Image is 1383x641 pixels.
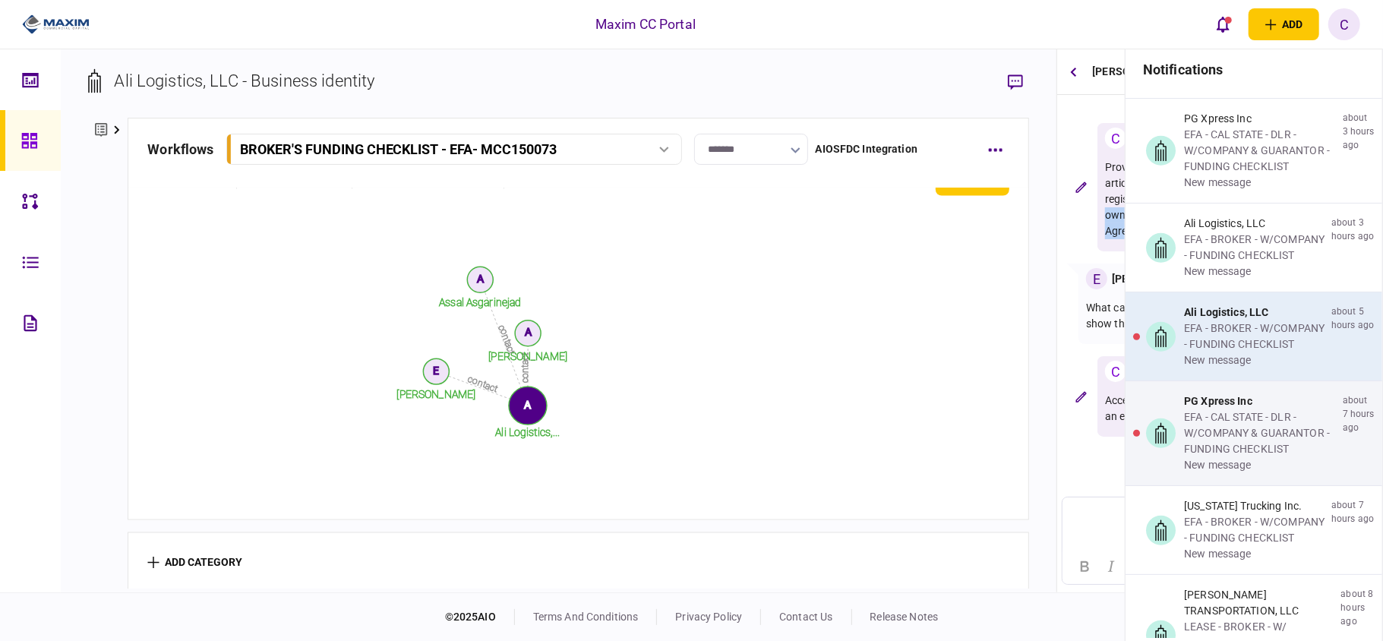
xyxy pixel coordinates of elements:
[1184,111,1337,127] div: PG Xpress Inc
[519,352,530,383] text: contact
[595,14,696,34] div: Maxim CC Portal
[1331,498,1375,562] div: about 7 hours ago
[497,324,518,356] text: contact
[1184,320,1325,352] div: EFA - BROKER - W/COMPANY - FUNDING CHECKLIST
[1184,393,1337,409] div: PG Xpress Inc
[1328,8,1360,40] button: C
[1184,409,1337,457] div: EFA - CAL STATE - DLR - W/COMPANY & GUARANTOR - FUNDING CHECKLIST
[467,374,500,394] text: contact
[1184,514,1325,546] div: EFA - BROKER - W/COMPANY - FUNDING CHECKLIST
[1184,457,1337,473] div: new message
[870,611,939,623] a: release notes
[1184,216,1325,232] div: Ali Logistics, LLC
[675,611,742,623] a: privacy policy
[1126,49,1382,90] h3: notifications
[434,365,440,377] text: E
[1105,128,1126,149] div: C
[1098,556,1124,577] button: Italic
[1105,159,1354,239] p: Provide proof of the business owenership. The articles provided only indicate the cusotmer is a r...
[226,134,682,165] button: BROKER'S FUNDING CHECKLIST - EFA- MCC150073
[1184,232,1325,264] div: EFA - BROKER - W/COMPANY - FUNDING CHECKLIST
[1086,300,1335,332] p: What can the customer obtain from the State to show they are 100% owner of the business?
[114,68,374,93] div: Ali Logistics, LLC - Business identity
[477,273,484,285] text: A
[147,139,213,159] div: workflows
[816,141,918,157] div: AIOSFDC Integration
[1184,352,1325,368] div: new message
[1063,103,1377,119] div: [DATE]
[1184,175,1337,191] div: new message
[1343,111,1375,191] div: about 3 hours ago
[1184,305,1325,320] div: Ali Logistics, LLC
[1086,268,1107,289] div: E
[1112,271,1195,287] div: [PERSON_NAME]
[1184,587,1334,619] div: [PERSON_NAME] TRANSPORTATION, LLC
[1184,498,1325,514] div: [US_STATE] Trucking Inc.
[1331,216,1375,279] div: about 3 hours ago
[496,426,560,438] tspan: Ali Logistics,...
[1105,361,1126,382] div: C
[1093,49,1176,94] div: [PERSON_NAME]
[445,609,515,625] div: © 2025 AIO
[525,399,532,411] text: A
[1063,497,1377,537] iframe: Rich Text Area
[22,13,90,36] img: client company logo
[1249,8,1319,40] button: open adding identity options
[1331,305,1375,368] div: about 5 hours ago
[1184,127,1337,175] div: EFA - CAL STATE - DLR - W/COMPANY & GUARANTOR - FUNDING CHECKLIST
[397,388,476,400] tspan: [PERSON_NAME]
[1184,264,1325,279] div: new message
[147,557,242,569] button: add category
[1343,393,1375,473] div: about 7 hours ago
[1105,393,1354,425] p: Acceptalbe proof of ownership: 2024 filed taxes or an excuted Operating Agreement.
[779,611,832,623] a: contact us
[1208,8,1239,40] button: open notifications list
[525,326,532,338] text: A
[1072,556,1097,577] button: Bold
[440,296,522,308] tspan: Assal Asgarinejad
[489,350,568,362] tspan: [PERSON_NAME]
[1184,546,1325,562] div: new message
[533,611,639,623] a: terms and conditions
[240,141,557,157] div: BROKER'S FUNDING CHECKLIST - EFA - MCC150073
